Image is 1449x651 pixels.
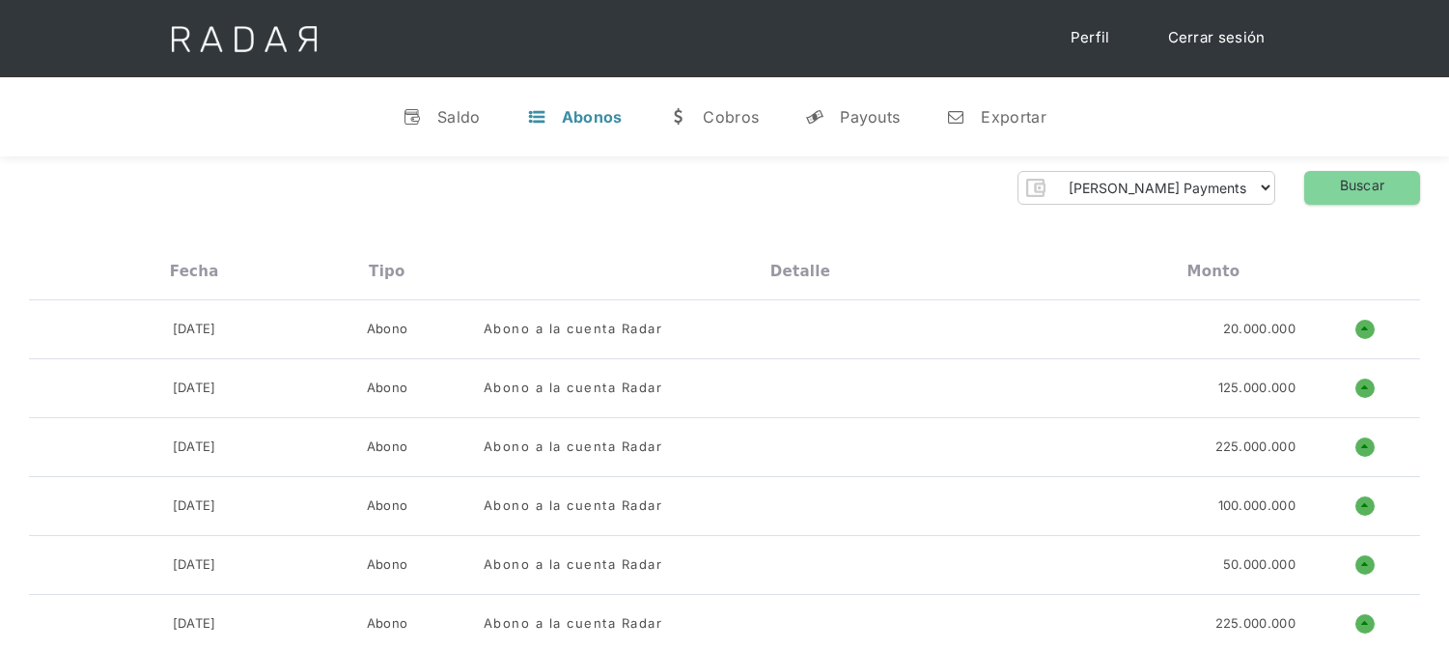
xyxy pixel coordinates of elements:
[1149,19,1285,57] a: Cerrar sesión
[703,107,759,127] div: Cobros
[173,496,216,516] div: [DATE]
[770,263,830,280] div: Detalle
[668,107,687,127] div: w
[1218,379,1296,398] div: 125.000.000
[1051,19,1129,57] a: Perfil
[1355,320,1375,339] h1: o
[367,614,408,634] div: Abono
[173,555,216,575] div: [DATE]
[367,379,408,398] div: Abono
[367,496,408,516] div: Abono
[946,107,965,127] div: n
[403,107,422,127] div: v
[369,263,405,280] div: Tipo
[484,614,663,634] div: Abono a la cuenta Radar
[367,438,408,457] div: Abono
[484,438,663,457] div: Abono a la cuenta Radar
[1355,555,1375,575] h1: o
[1223,320,1296,339] div: 20.000.000
[367,555,408,575] div: Abono
[484,496,663,516] div: Abono a la cuenta Radar
[1187,263,1240,280] div: Monto
[437,107,481,127] div: Saldo
[173,320,216,339] div: [DATE]
[173,614,216,634] div: [DATE]
[1355,496,1375,516] h1: o
[367,320,408,339] div: Abono
[484,320,663,339] div: Abono a la cuenta Radar
[527,107,546,127] div: t
[173,379,216,398] div: [DATE]
[1355,438,1375,457] h1: o
[562,107,623,127] div: Abonos
[170,263,219,280] div: Fecha
[981,107,1045,127] div: Exportar
[1218,496,1296,516] div: 100.000.000
[1304,171,1420,205] a: Buscar
[805,107,824,127] div: y
[484,379,663,398] div: Abono a la cuenta Radar
[1355,614,1375,634] h1: o
[173,438,216,457] div: [DATE]
[1215,614,1296,634] div: 225.000.000
[840,107,900,127] div: Payouts
[1017,171,1275,205] form: Form
[484,555,663,575] div: Abono a la cuenta Radar
[1355,379,1375,398] h1: o
[1223,555,1296,575] div: 50.000.000
[1215,438,1296,457] div: 225.000.000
